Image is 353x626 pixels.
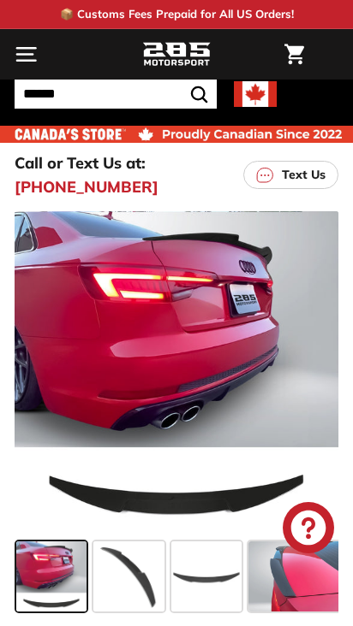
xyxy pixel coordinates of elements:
p: Text Us [282,166,326,184]
p: 📦 Customs Fees Prepaid for All US Orders! [60,6,294,23]
a: Cart [276,30,313,79]
inbox-online-store-chat: Shopify online store chat [278,502,339,558]
a: Text Us [243,161,338,189]
img: Logo_285_Motorsport_areodynamics_components [142,40,211,69]
p: Call or Text Us at: [15,151,146,174]
a: [PHONE_NUMBER] [15,175,159,198]
input: Search [15,80,217,109]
